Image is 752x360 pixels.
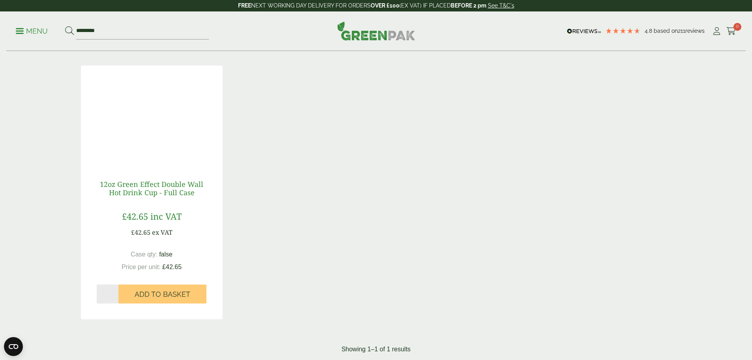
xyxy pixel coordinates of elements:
[726,27,736,35] i: Cart
[16,26,48,36] p: Menu
[645,28,654,34] span: 4.8
[4,337,23,356] button: Open CMP widget
[122,264,161,270] span: Price per unit:
[238,2,251,9] strong: FREE
[712,27,722,35] i: My Account
[678,28,685,34] span: 211
[337,21,415,40] img: GreenPak Supplies
[451,2,486,9] strong: BEFORE 2 pm
[150,210,182,222] span: inc VAT
[488,2,514,9] a: See T&C's
[371,2,399,9] strong: OVER £100
[135,290,190,299] span: Add to Basket
[567,28,601,34] img: REVIEWS.io
[131,251,158,258] span: Case qty:
[733,23,741,31] span: 0
[152,228,173,237] span: ex VAT
[16,26,48,34] a: Menu
[605,27,641,34] div: 4.79 Stars
[100,179,203,198] a: 12oz Green Effect Double Wall Hot Drink Cup - Full Case
[654,28,678,34] span: Based on
[159,251,173,258] span: false
[122,210,148,222] span: £42.65
[685,28,705,34] span: reviews
[118,285,206,303] button: Add to Basket
[131,228,150,237] span: £42.65
[726,25,736,37] a: 0
[341,345,411,354] p: Showing 1–1 of 1 results
[162,264,182,270] span: £42.65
